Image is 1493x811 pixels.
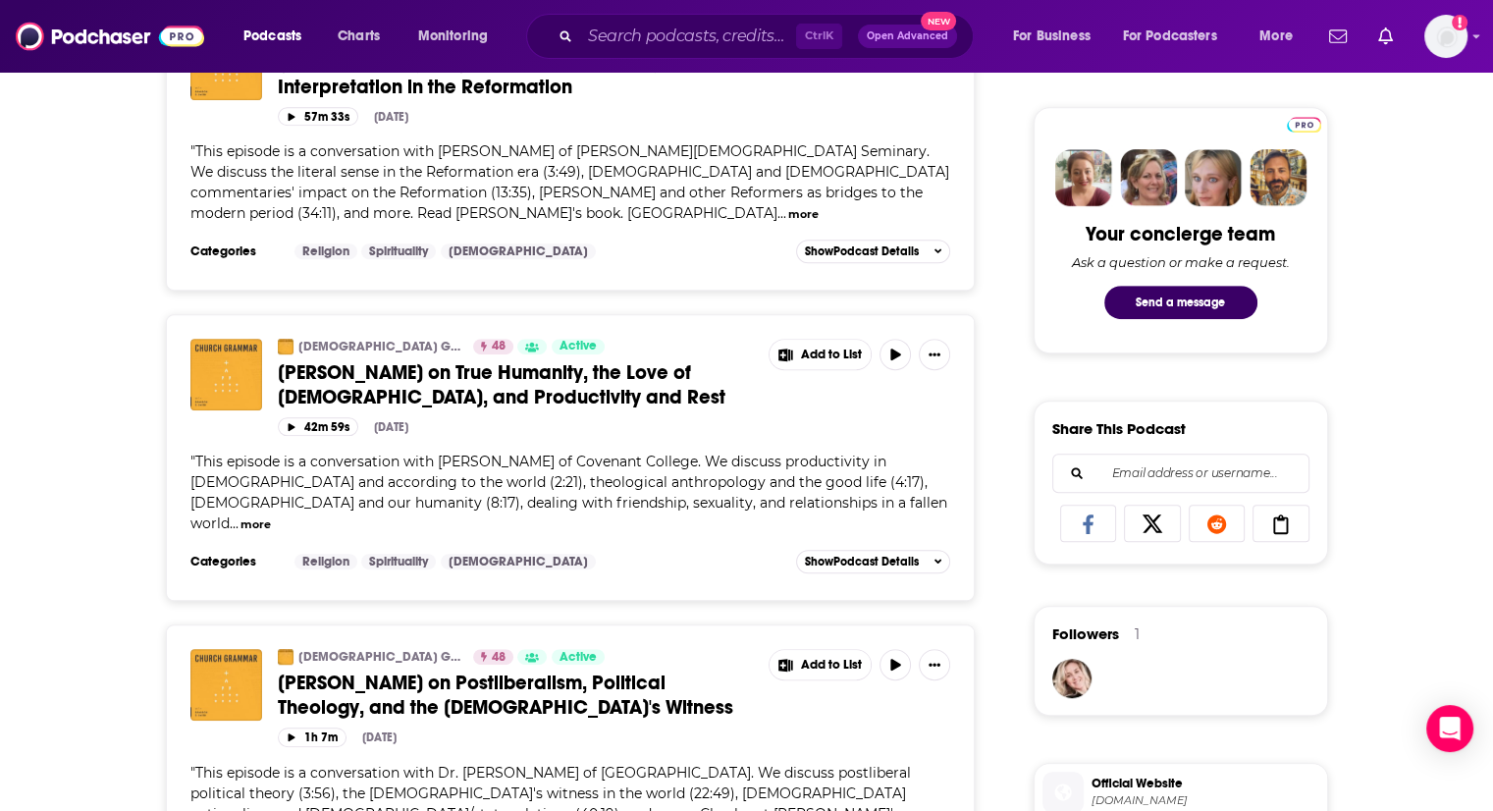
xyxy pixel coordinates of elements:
[788,206,819,223] button: more
[919,649,950,680] button: Show More Button
[1124,505,1181,542] a: Share on X/Twitter
[190,243,279,259] h3: Categories
[867,31,948,41] span: Open Advanced
[805,555,919,568] span: Show Podcast Details
[278,50,755,99] a: [PERSON_NAME] on [DEMOGRAPHIC_DATA] Interpretation in the Reformation
[777,204,786,222] span: ...
[1424,15,1467,58] span: Logged in as Lydia_Gustafson
[796,24,842,49] span: Ctrl K
[278,339,293,354] img: Church Grammar
[1086,222,1275,246] div: Your concierge team
[796,550,951,573] button: ShowPodcast Details
[190,649,262,721] img: James Wood on Postliberalism, Political Theology, and the Church's Witness
[374,110,408,124] div: [DATE]
[1104,286,1257,319] button: Send a message
[1052,419,1186,438] h3: Share This Podcast
[1060,505,1117,542] a: Share on Facebook
[240,516,271,533] button: more
[243,23,301,50] span: Podcasts
[1052,659,1092,698] img: kkclayton
[1013,23,1091,50] span: For Business
[1185,149,1242,206] img: Jules Profile
[1055,149,1112,206] img: Sydney Profile
[298,339,460,354] a: [DEMOGRAPHIC_DATA] Grammar
[1426,705,1473,752] div: Open Intercom Messenger
[921,12,956,30] span: New
[473,339,513,354] a: 48
[1259,23,1293,50] span: More
[801,658,862,673] span: Add to List
[278,107,358,126] button: 57m 33s
[1424,15,1467,58] button: Show profile menu
[441,554,596,569] a: [DEMOGRAPHIC_DATA]
[1052,454,1309,493] div: Search followers
[190,554,279,569] h3: Categories
[552,339,605,354] a: Active
[294,243,357,259] a: Religion
[404,21,513,52] button: open menu
[230,514,239,532] span: ...
[1092,775,1319,792] span: Official Website
[801,348,862,362] span: Add to List
[580,21,796,52] input: Search podcasts, credits, & more...
[492,648,506,668] span: 48
[338,23,380,50] span: Charts
[1189,505,1246,542] a: Share on Reddit
[1287,117,1321,133] img: Podchaser Pro
[298,649,460,665] a: [DEMOGRAPHIC_DATA] Grammar
[492,337,506,356] span: 48
[560,648,597,668] span: Active
[361,243,436,259] a: Spirituality
[278,671,755,720] a: [PERSON_NAME] on Postliberalism, Political Theology, and the [DEMOGRAPHIC_DATA]'s Witness
[190,339,262,410] img: Kelly Kapic on True Humanity, the Love of God, and Productivity and Rest
[1424,15,1467,58] img: User Profile
[1135,625,1140,643] div: 1
[278,417,358,436] button: 42m 59s
[552,649,605,665] a: Active
[278,728,347,746] button: 1h 7m
[362,730,397,744] div: [DATE]
[1072,254,1290,270] div: Ask a question or make a request.
[294,554,357,569] a: Religion
[190,453,947,532] span: This episode is a conversation with [PERSON_NAME] of Covenant College. We discuss productivity in...
[1287,114,1321,133] a: Pro website
[361,554,436,569] a: Spirituality
[1110,21,1246,52] button: open menu
[441,243,596,259] a: [DEMOGRAPHIC_DATA]
[560,337,597,356] span: Active
[1250,149,1306,206] img: Jon Profile
[770,650,872,679] button: Show More Button
[1246,21,1317,52] button: open menu
[473,649,513,665] a: 48
[230,21,327,52] button: open menu
[374,420,408,434] div: [DATE]
[1370,20,1401,53] a: Show notifications dropdown
[999,21,1115,52] button: open menu
[16,18,204,55] img: Podchaser - Follow, Share and Rate Podcasts
[1052,624,1119,643] span: Followers
[278,360,725,409] span: [PERSON_NAME] on True Humanity, the Love of [DEMOGRAPHIC_DATA], and Productivity and Rest
[545,14,992,59] div: Search podcasts, credits, & more...
[796,240,951,263] button: ShowPodcast Details
[418,23,488,50] span: Monitoring
[805,244,919,258] span: Show Podcast Details
[1123,23,1217,50] span: For Podcasters
[919,339,950,370] button: Show More Button
[1092,793,1319,808] span: secundumscripturas.com
[190,142,949,222] span: "
[1069,455,1293,492] input: Email address or username...
[278,649,293,665] img: Church Grammar
[325,21,392,52] a: Charts
[1452,15,1467,30] svg: Add a profile image
[770,340,872,369] button: Show More Button
[278,360,755,409] a: [PERSON_NAME] on True Humanity, the Love of [DEMOGRAPHIC_DATA], and Productivity and Rest
[190,453,947,532] span: "
[1120,149,1177,206] img: Barbara Profile
[278,50,661,99] span: [PERSON_NAME] on [DEMOGRAPHIC_DATA] Interpretation in the Reformation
